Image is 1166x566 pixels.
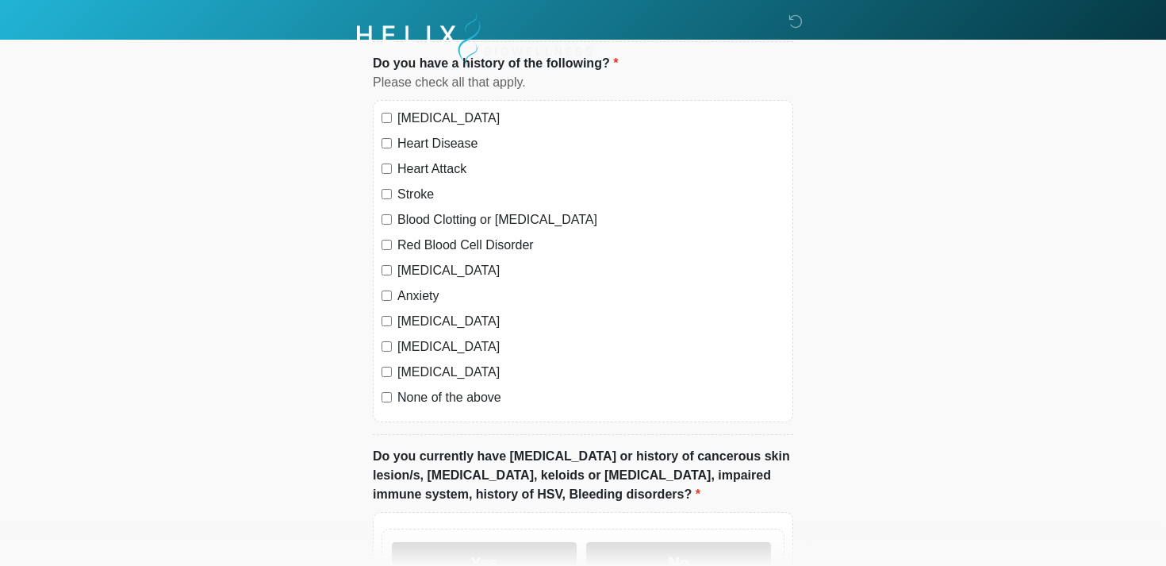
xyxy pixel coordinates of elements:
[397,337,784,356] label: [MEDICAL_DATA]
[397,210,784,229] label: Blood Clotting or [MEDICAL_DATA]
[382,240,392,250] input: Red Blood Cell Disorder
[397,363,784,382] label: [MEDICAL_DATA]
[397,134,784,153] label: Heart Disease
[397,236,784,255] label: Red Blood Cell Disorder
[397,388,784,407] label: None of the above
[382,341,392,352] input: [MEDICAL_DATA]
[397,160,784,179] label: Heart Attack
[382,367,392,377] input: [MEDICAL_DATA]
[397,261,784,280] label: [MEDICAL_DATA]
[357,12,593,68] img: Helix Biowellness Logo
[382,291,392,301] input: Anxiety
[382,265,392,275] input: [MEDICAL_DATA]
[382,214,392,225] input: Blood Clotting or [MEDICAL_DATA]
[397,287,784,306] label: Anxiety
[397,312,784,331] label: [MEDICAL_DATA]
[382,113,392,123] input: [MEDICAL_DATA]
[382,138,392,148] input: Heart Disease
[382,392,392,402] input: None of the above
[382,164,392,174] input: Heart Attack
[382,316,392,326] input: [MEDICAL_DATA]
[373,73,793,92] div: Please check all that apply.
[373,447,793,504] label: Do you currently have [MEDICAL_DATA] or history of cancerous skin lesion/s, [MEDICAL_DATA], keloi...
[397,185,784,204] label: Stroke
[382,189,392,199] input: Stroke
[397,109,784,128] label: [MEDICAL_DATA]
